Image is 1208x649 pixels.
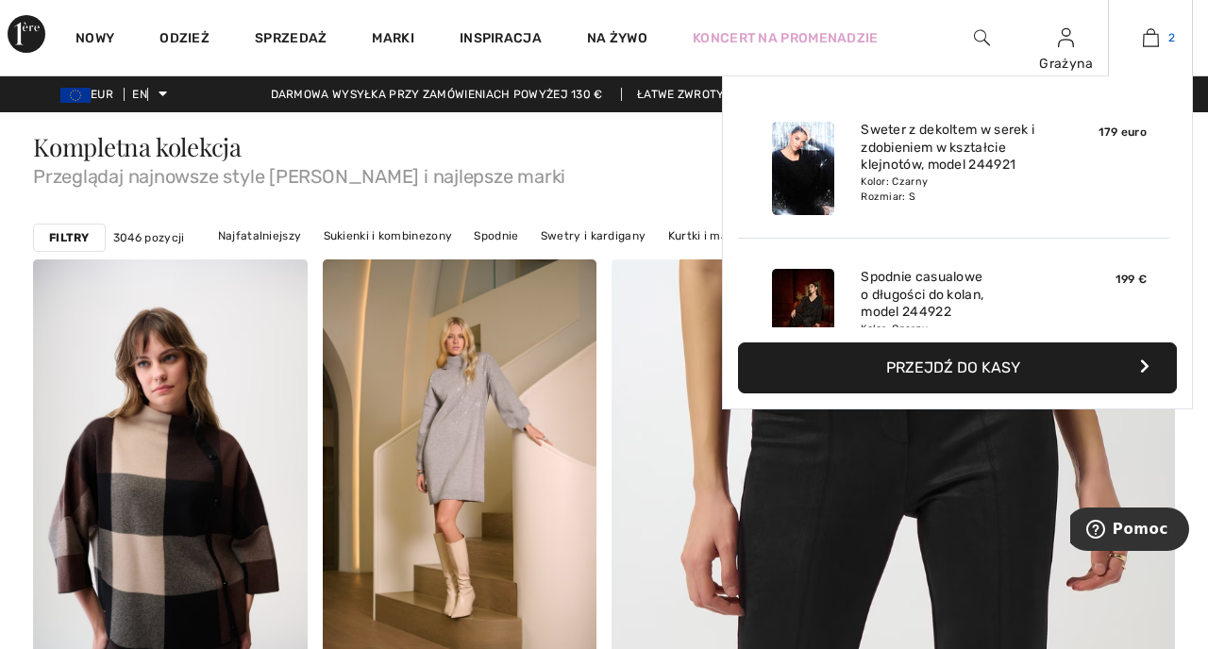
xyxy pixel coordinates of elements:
[861,323,928,335] font: Kolor: Czarny
[159,30,210,46] font: Odzież
[637,88,725,101] font: Łatwe zwroty
[621,88,741,101] a: Łatwe zwroty
[218,229,302,242] font: Najfatalniejszy
[861,269,1047,322] a: Spodnie casualowe o długości do kolan, model 244922
[693,30,879,46] font: Koncert na promenadzie
[132,88,147,101] font: EN
[861,269,983,320] font: Spodnie casualowe o długości do kolan, model 244922
[159,30,210,50] a: Odzież
[861,175,928,188] font: Kolor: Czarny
[256,88,618,101] a: Darmowa wysyłka przy zamówieniach powyżej 130 €
[255,30,327,46] font: Sprzedaż
[1039,56,1093,72] font: Grażyna
[8,15,45,53] img: Aleja 1ère
[75,30,114,50] a: Nowy
[1143,26,1159,49] img: Moja torba
[861,122,1047,175] a: Sweter z dekoltem w serek i zdobieniem w kształcie klejnotów, model 244921
[75,30,114,46] font: Nowy
[861,191,915,203] font: Rozmiar: S
[33,165,565,188] font: Przeglądaj najnowsze style [PERSON_NAME] i najlepsze marki
[1058,26,1074,49] img: Moje informacje
[1099,125,1147,139] font: 179 euro
[541,229,646,242] font: Swetry i kardigany
[587,30,647,46] font: Na żywo
[1168,31,1175,44] font: 2
[886,358,1020,376] font: Przejdź do kasy
[271,88,603,101] font: Darmowa wysyłka przy zamówieniach powyżej 130 €
[209,224,311,248] a: Najfatalniejszy
[464,224,528,248] a: Spodnie
[60,88,91,103] img: Euro
[1070,508,1189,555] iframe: Otwiera widżet, w którym można znaleźć więcej informacji
[659,224,777,248] a: Kurtki i marynarki
[531,224,655,248] a: Swetry i kardigany
[314,224,462,248] a: Sukienki i kombinezony
[738,342,1177,393] button: Przejdź do kasy
[772,269,834,362] img: Spodnie casualowe o długości do kolan, model 244922
[1058,28,1074,46] a: Zalogować się
[255,30,327,50] a: Sprzedaż
[587,28,647,48] a: Na żywo
[474,229,518,242] font: Spodnie
[33,130,242,163] font: Kompletna kolekcja
[974,26,990,49] img: wyszukaj na stronie internetowej
[668,229,767,242] font: Kurtki i marynarki
[861,122,1034,173] font: Sweter z dekoltem w serek i zdobieniem w kształcie klejnotów, model 244921
[372,30,414,50] a: Marki
[1109,26,1192,49] a: 2
[772,122,834,215] img: Sweter z dekoltem w serek i zdobieniem w kształcie klejnotów, model 244921
[91,88,113,101] font: EUR
[324,229,453,242] font: Sukienki i kombinezony
[372,30,414,46] font: Marki
[49,231,90,244] font: Filtry
[460,30,542,46] font: Inspiracja
[113,231,185,244] font: 3046 pozycji
[693,28,879,48] a: Koncert na promenadzie
[1116,273,1148,286] font: 199 €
